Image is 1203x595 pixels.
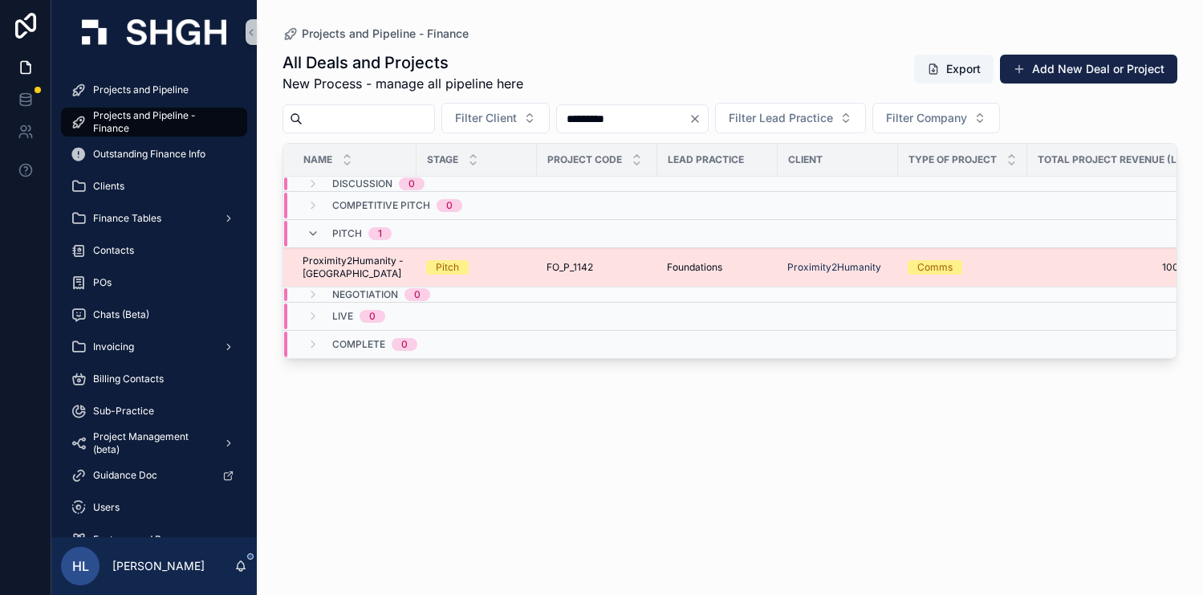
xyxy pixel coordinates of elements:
[303,153,332,166] span: Name
[401,338,408,351] div: 0
[332,227,362,240] span: Pitch
[446,199,453,212] div: 0
[61,75,247,104] a: Projects and Pipeline
[61,365,247,393] a: Billing Contacts
[93,340,134,353] span: Invoicing
[332,288,398,301] span: Negotiation
[1038,153,1195,166] span: Total Project Revenue (LCU)
[93,276,112,289] span: POs
[667,261,768,274] a: Foundations
[93,308,149,321] span: Chats (Beta)
[93,109,231,135] span: Projects and Pipeline - Finance
[61,140,247,169] a: Outstanding Finance Info
[408,177,415,190] div: 0
[332,177,392,190] span: Discussion
[93,373,164,385] span: Billing Contacts
[61,268,247,297] a: POs
[61,493,247,522] a: Users
[61,397,247,426] a: Sub-Practice
[93,212,161,225] span: Finance Tables
[668,153,744,166] span: Lead Practice
[378,227,382,240] div: 1
[61,108,247,137] a: Projects and Pipeline - Finance
[72,556,89,576] span: HL
[61,525,247,554] a: Features and Bugs
[441,103,550,133] button: Select Button
[93,501,120,514] span: Users
[302,26,469,42] span: Projects and Pipeline - Finance
[914,55,994,84] button: Export
[872,103,1000,133] button: Select Button
[93,405,154,418] span: Sub-Practice
[455,110,517,126] span: Filter Client
[282,74,523,93] span: New Process - manage all pipeline here
[426,260,527,275] a: Pitch
[917,260,953,275] div: Comms
[61,300,247,329] a: Chats (Beta)
[61,236,247,265] a: Contacts
[332,199,430,212] span: Competitive Pitch
[547,153,622,166] span: Project Code
[1000,55,1177,84] button: Add New Deal or Project
[61,172,247,201] a: Clients
[427,153,458,166] span: Stage
[787,261,888,274] a: Proximity2Humanity
[908,260,1018,275] a: Comms
[332,338,385,351] span: Complete
[689,112,708,125] button: Clear
[788,153,823,166] span: Client
[908,153,997,166] span: Type of Project
[667,261,722,274] span: Foundations
[282,26,469,42] a: Projects and Pipeline - Finance
[332,310,353,323] span: Live
[414,288,421,301] div: 0
[61,461,247,490] a: Guidance Doc
[93,469,157,482] span: Guidance Doc
[93,148,205,161] span: Outstanding Finance Info
[61,332,247,361] a: Invoicing
[61,429,247,458] a: Project Management (beta)
[93,84,189,96] span: Projects and Pipeline
[436,260,459,275] div: Pitch
[303,255,407,280] a: Proximity2Humanity - [GEOGRAPHIC_DATA]
[51,64,257,537] div: scrollable content
[886,110,967,126] span: Filter Company
[787,261,881,274] a: Proximity2Humanity
[282,51,523,74] h1: All Deals and Projects
[93,180,124,193] span: Clients
[61,204,247,233] a: Finance Tables
[93,533,177,546] span: Features and Bugs
[715,103,866,133] button: Select Button
[547,261,593,274] span: FO_P_1142
[729,110,833,126] span: Filter Lead Practice
[82,19,226,45] img: App logo
[93,430,210,456] span: Project Management (beta)
[369,310,376,323] div: 0
[547,261,648,274] a: FO_P_1142
[112,558,205,574] p: [PERSON_NAME]
[93,244,134,257] span: Contacts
